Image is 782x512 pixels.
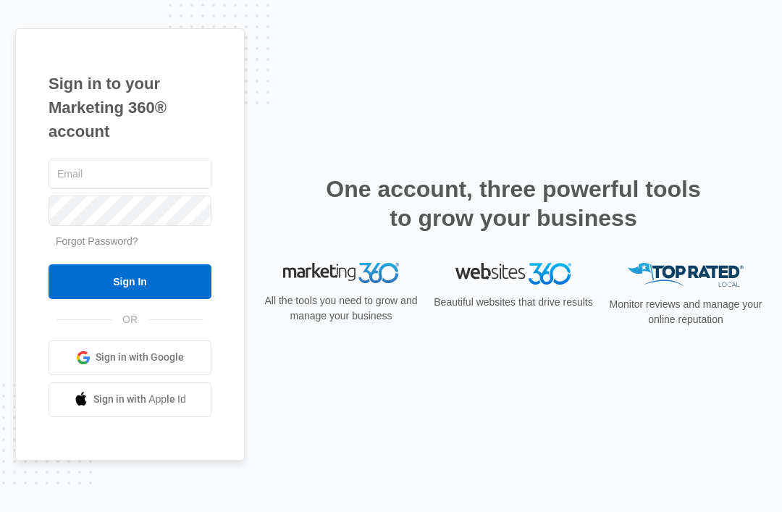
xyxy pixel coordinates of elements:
[56,235,138,247] a: Forgot Password?
[96,350,184,365] span: Sign in with Google
[49,159,211,189] input: Email
[628,263,744,287] img: Top Rated Local
[283,263,399,283] img: Marketing 360
[49,382,211,417] a: Sign in with Apple Id
[49,72,211,143] h1: Sign in to your Marketing 360® account
[93,392,186,407] span: Sign in with Apple Id
[49,340,211,375] a: Sign in with Google
[432,295,594,310] p: Beautiful websites that drive results
[112,312,148,327] span: OR
[321,175,705,232] h2: One account, three powerful tools to grow your business
[455,263,571,284] img: Websites 360
[49,264,211,299] input: Sign In
[605,297,767,327] p: Monitor reviews and manage your online reputation
[260,293,422,324] p: All the tools you need to grow and manage your business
